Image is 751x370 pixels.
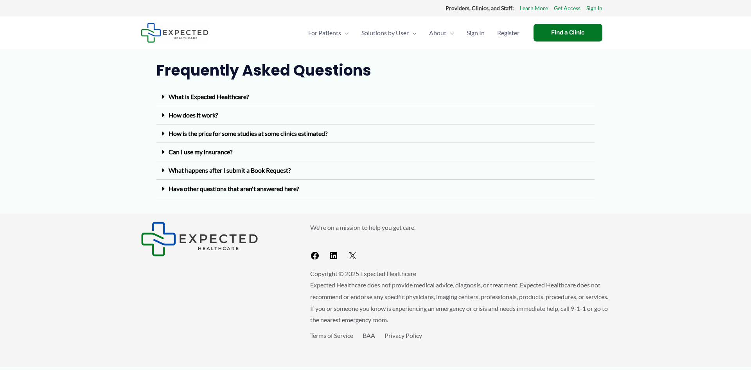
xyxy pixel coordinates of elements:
span: About [429,19,446,47]
span: For Patients [308,19,341,47]
div: Have other questions that aren't answered here? [156,180,595,198]
span: Copyright © 2025 Expected Healthcare [310,270,416,277]
a: Can I use my insurance? [169,148,232,155]
a: Register [491,19,526,47]
a: Terms of Service [310,332,353,339]
aside: Footer Widget 1 [141,222,291,256]
a: Learn More [520,3,548,13]
div: What happens after I submit a Book Request? [156,161,595,180]
a: Find a Clinic [534,24,602,42]
a: Get Access [554,3,580,13]
a: How does it work? [169,111,218,119]
a: Solutions by UserMenu Toggle [355,19,423,47]
div: What is Expected Healthcare? [156,88,595,106]
a: Sign In [460,19,491,47]
a: Sign In [586,3,602,13]
strong: Providers, Clinics, and Staff: [446,5,514,11]
a: How is the price for some studies at some clinics estimated? [169,130,327,137]
div: How is the price for some studies at some clinics estimated? [156,125,595,143]
span: Sign In [467,19,485,47]
span: Expected Healthcare does not provide medical advice, diagnosis, or treatment. Expected Healthcare... [310,281,608,323]
a: Privacy Policy [384,332,422,339]
a: What is Expected Healthcare? [169,93,249,100]
img: Expected Healthcare Logo - side, dark font, small [141,23,208,43]
img: Expected Healthcare Logo - side, dark font, small [141,222,258,256]
span: Solutions by User [361,19,409,47]
span: Menu Toggle [446,19,454,47]
span: Menu Toggle [409,19,417,47]
a: BAA [363,332,375,339]
a: AboutMenu Toggle [423,19,460,47]
a: What happens after I submit a Book Request? [169,166,291,174]
nav: Primary Site Navigation [302,19,526,47]
aside: Footer Widget 2 [310,222,610,264]
h2: Frequently Asked Questions [156,61,595,80]
p: We're on a mission to help you get care. [310,222,610,233]
span: Menu Toggle [341,19,349,47]
a: For PatientsMenu Toggle [302,19,355,47]
div: Can I use my insurance? [156,143,595,161]
aside: Footer Widget 3 [310,330,610,359]
span: Register [497,19,519,47]
div: How does it work? [156,106,595,125]
a: Have other questions that aren't answered here? [169,185,299,192]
